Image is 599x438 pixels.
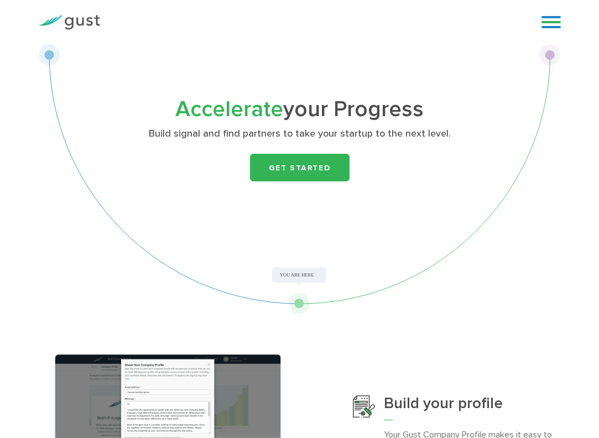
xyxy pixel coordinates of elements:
[175,96,283,122] span: Accelerate
[250,154,350,181] a: Get Started
[117,100,482,119] h1: your Progress
[384,395,561,420] h3: Build your profile
[38,15,100,30] img: Gust Logo
[117,127,482,140] p: Build signal and find partners to take your startup to the next level.
[353,395,375,418] img: Build Your Profile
